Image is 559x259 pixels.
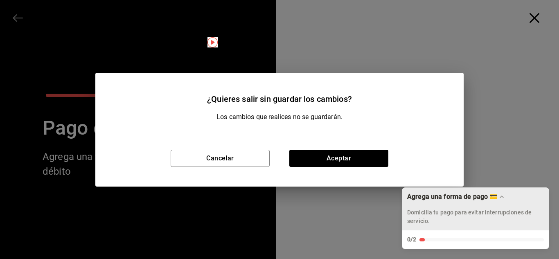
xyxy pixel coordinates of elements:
[206,154,234,162] font: Cancelar
[289,150,388,167] button: Aceptar
[407,236,416,243] font: 0/2
[407,193,498,200] font: Agrega una forma de pago 💳
[207,37,218,47] img: Marcador de información sobre herramientas
[402,187,549,249] div: Agrega una forma de pago 💳
[207,94,352,104] font: ¿Quieres salir sin guardar los cambios?
[402,188,549,249] button: Expand Checklist
[171,150,270,167] button: Cancelar
[216,113,343,121] font: Los cambios que realices no se guardarán.
[402,188,549,230] div: Arrastrar para mover la lista de verificación
[407,209,532,224] font: Domicilia tu pago para evitar interrupciones de servicio.
[327,154,351,162] font: Aceptar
